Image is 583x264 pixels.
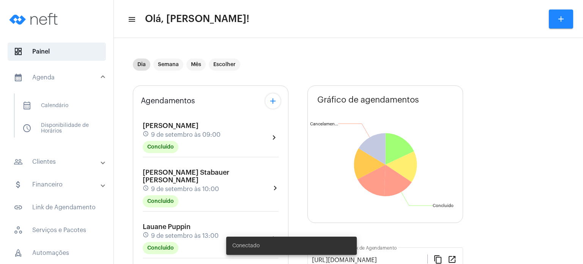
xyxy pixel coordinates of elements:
span: 9 de setembro às 13:00 [151,232,219,239]
span: Link de Agendamento [8,198,106,217]
span: Lauane Puppin [143,223,191,230]
mat-expansion-panel-header: sidenav iconAgenda [5,65,113,90]
mat-expansion-panel-header: sidenav iconClientes [5,153,113,171]
mat-panel-title: Financeiro [14,180,101,189]
text: Concluído [433,204,454,208]
mat-chip: Concluído [143,242,178,254]
span: sidenav icon [22,101,32,110]
mat-icon: sidenav icon [128,15,135,24]
span: sidenav icon [14,226,23,235]
mat-icon: schedule [143,232,150,240]
mat-icon: schedule [143,131,150,139]
div: sidenav iconAgenda [5,90,113,148]
mat-icon: chevron_right [271,183,279,193]
span: sidenav icon [22,124,32,133]
mat-icon: sidenav icon [14,180,23,189]
mat-chip: Concluído [143,195,178,207]
input: Link [312,257,427,264]
span: Conectado [232,242,260,250]
span: Automações [8,244,106,262]
mat-chip: Concluído [143,141,178,153]
mat-panel-title: Agenda [14,73,101,82]
mat-icon: sidenav icon [14,203,23,212]
span: Painel [8,43,106,61]
span: Olá, [PERSON_NAME]! [145,13,249,25]
span: [PERSON_NAME] Stabauer [PERSON_NAME] [143,169,229,183]
span: Serviços e Pacotes [8,221,106,239]
mat-panel-title: Clientes [14,157,101,166]
span: Calendário [16,96,96,115]
span: 9 de setembro às 10:00 [151,186,219,193]
img: logo-neft-novo-2.png [6,4,63,34]
mat-chip: Mês [186,58,206,71]
mat-icon: open_in_new [447,255,457,264]
span: Agendamentos [141,97,195,105]
mat-icon: add [268,96,277,106]
mat-chip: Semana [153,58,183,71]
mat-chip: Dia [133,58,150,71]
mat-expansion-panel-header: sidenav iconFinanceiro [5,175,113,194]
mat-chip: Escolher [209,58,240,71]
mat-icon: sidenav icon [14,157,23,166]
mat-icon: content_copy [433,255,443,264]
mat-icon: add [556,14,566,24]
span: sidenav icon [14,248,23,258]
mat-icon: chevron_right [269,133,279,142]
span: 9 de setembro às 09:00 [151,131,221,138]
span: [PERSON_NAME] [143,122,199,129]
span: sidenav icon [14,47,23,56]
mat-icon: schedule [143,185,150,193]
span: Gráfico de agendamentos [317,95,419,104]
text: Cancelamen... [310,122,338,126]
mat-icon: sidenav icon [14,73,23,82]
span: Disponibilidade de Horários [16,119,96,138]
